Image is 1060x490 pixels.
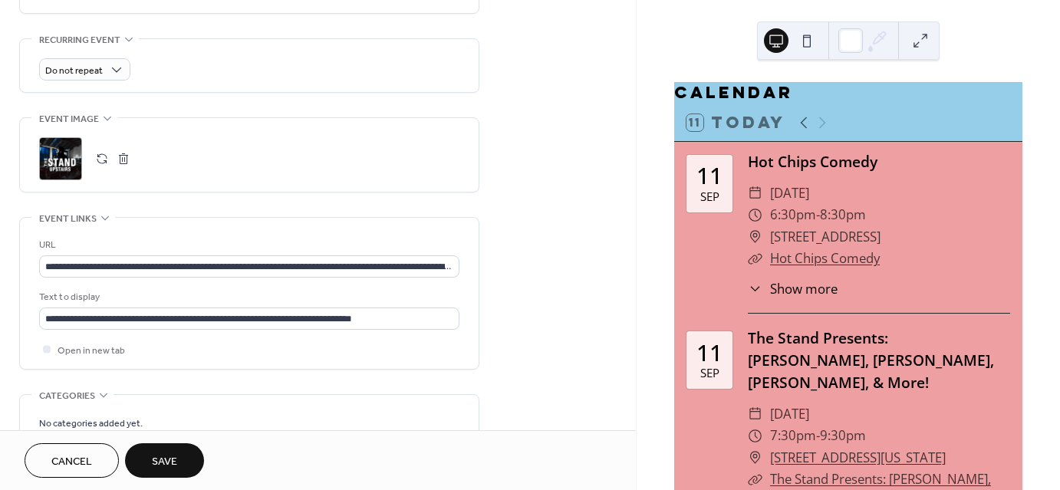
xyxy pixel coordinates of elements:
[58,343,125,359] span: Open in new tab
[39,211,97,227] span: Event links
[816,425,820,447] span: -
[770,403,809,426] span: [DATE]
[770,249,880,267] a: Hot Chips Comedy
[152,454,177,470] span: Save
[39,32,120,48] span: Recurring event
[748,183,762,205] div: ​
[700,191,719,202] div: Sep
[39,111,99,127] span: Event image
[125,443,204,478] button: Save
[748,447,762,469] div: ​
[770,226,881,248] span: [STREET_ADDRESS]
[748,327,994,393] a: The Stand Presents: [PERSON_NAME], [PERSON_NAME], [PERSON_NAME], & More!
[748,425,762,447] div: ​
[700,367,719,379] div: Sep
[770,447,946,469] a: [STREET_ADDRESS][US_STATE]
[748,151,877,172] a: Hot Chips Comedy
[674,82,1022,104] div: Calendar
[748,279,838,298] button: ​Show more
[696,341,723,364] div: 11
[820,425,866,447] span: 9:30pm
[696,164,723,187] div: 11
[748,248,762,270] div: ​
[770,279,838,298] span: Show more
[39,416,143,432] span: No categories added yet.
[816,204,820,226] span: -
[770,183,809,205] span: [DATE]
[748,204,762,226] div: ​
[820,204,866,226] span: 8:30pm
[39,237,456,253] div: URL
[25,443,119,478] button: Cancel
[45,62,103,80] span: Do not repeat
[748,226,762,248] div: ​
[770,204,816,226] span: 6:30pm
[39,388,95,404] span: Categories
[39,137,82,180] div: ;
[39,289,456,305] div: Text to display
[770,425,816,447] span: 7:30pm
[748,279,762,298] div: ​
[748,403,762,426] div: ​
[51,454,92,470] span: Cancel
